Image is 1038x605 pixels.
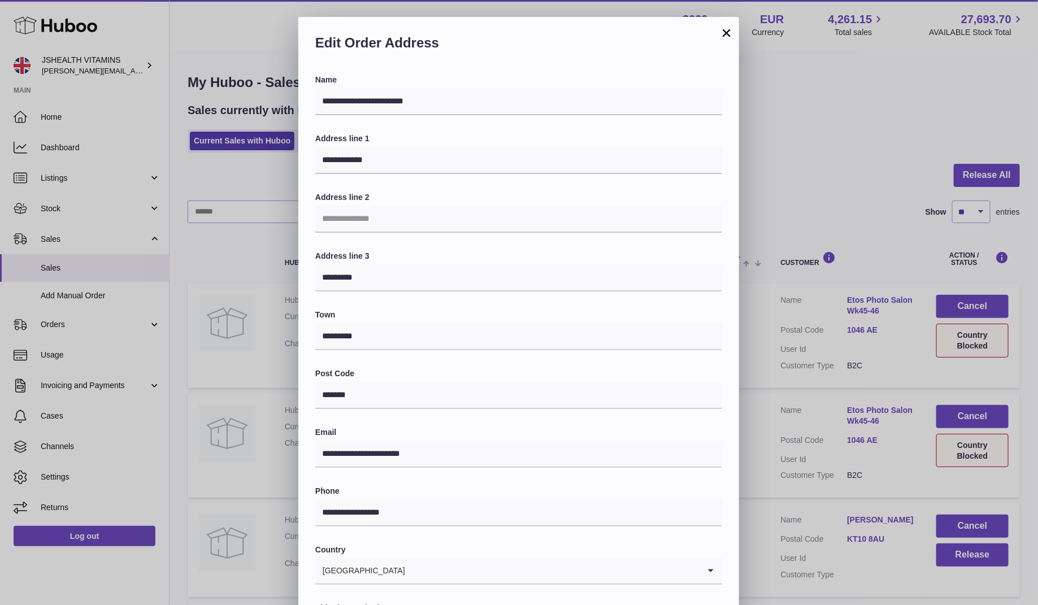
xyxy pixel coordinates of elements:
label: Email [315,427,722,438]
label: Town [315,310,722,320]
label: Name [315,75,722,85]
label: Address line 1 [315,133,722,144]
h2: Edit Order Address [315,34,722,58]
label: Address line 2 [315,192,722,203]
label: Address line 3 [315,251,722,262]
button: × [720,26,733,40]
label: Country [315,545,722,555]
span: [GEOGRAPHIC_DATA] [315,558,406,584]
input: Search for option [406,558,700,584]
label: Phone [315,486,722,497]
div: Search for option [315,558,722,585]
label: Post Code [315,368,722,379]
